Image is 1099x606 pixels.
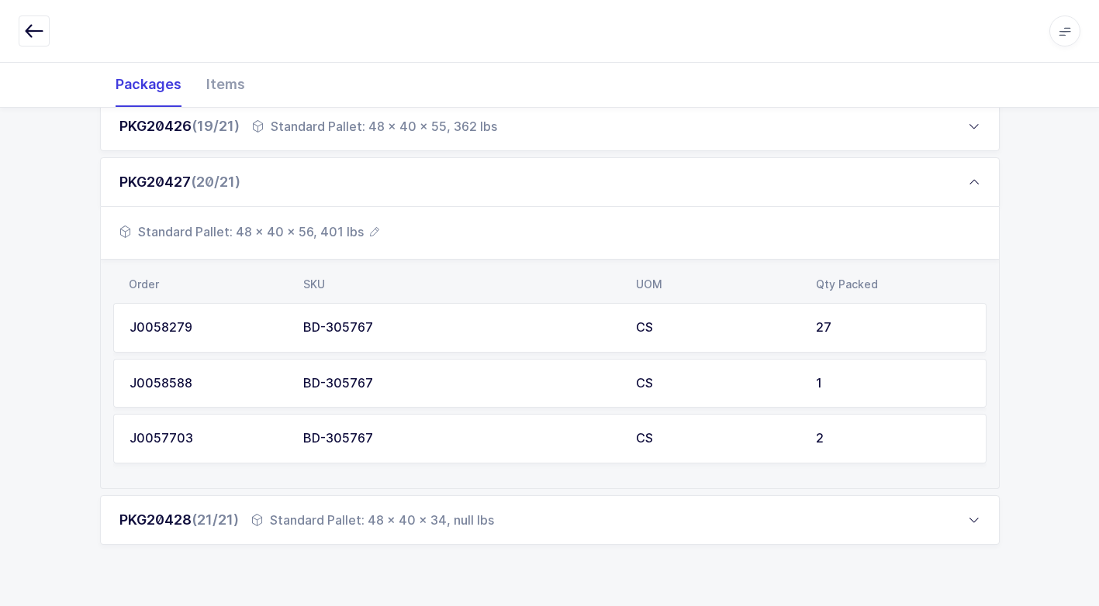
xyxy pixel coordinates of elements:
div: PKG20427(20/21) [100,157,1000,207]
div: PKG20428(21/21) Standard Pallet: 48 x 40 x 34, null lbs [100,495,1000,545]
div: Items [194,62,257,107]
div: UOM [636,278,797,291]
div: CS [636,321,797,335]
div: BD-305767 [303,377,617,391]
div: 27 [816,321,970,335]
div: PKG20426(19/21) Standard Pallet: 48 x 40 x 55, 362 lbs [100,102,1000,151]
div: PKG20426 [119,117,240,136]
div: J0058279 [130,321,285,335]
div: J0058588 [130,377,285,391]
span: (21/21) [192,511,239,528]
div: PKG20428 [119,511,239,529]
div: Order [129,278,285,291]
div: PKG20427(20/21) [100,207,1000,489]
div: CS [636,432,797,446]
div: BD-305767 [303,321,617,335]
div: CS [636,377,797,391]
div: Packages [103,62,194,107]
div: SKU [303,278,617,291]
div: J0057703 [130,432,285,446]
button: Standard Pallet: 48 x 40 x 56, 401 lbs [119,222,379,241]
div: Qty Packed [816,278,977,291]
div: Standard Pallet: 48 x 40 x 55, 362 lbs [252,117,497,136]
div: PKG20427 [119,173,240,191]
div: 2 [816,432,970,446]
div: Standard Pallet: 48 x 40 x 34, null lbs [251,511,494,529]
div: BD-305767 [303,432,617,446]
div: 1 [816,377,970,391]
span: (20/21) [191,174,240,190]
span: (19/21) [192,118,240,134]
